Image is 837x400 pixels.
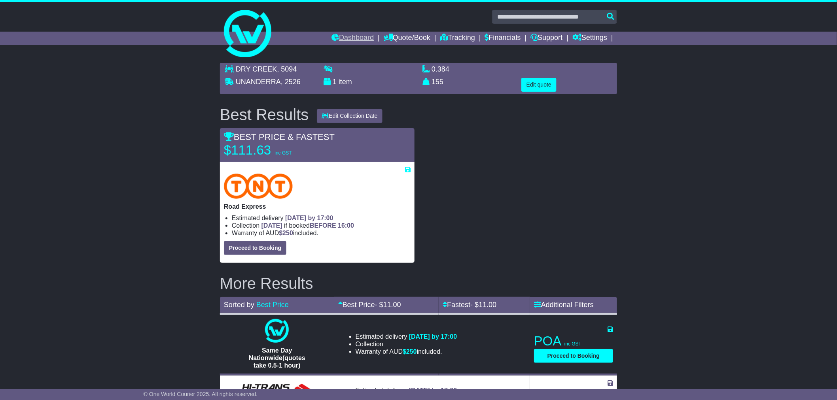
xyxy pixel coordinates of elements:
li: Estimated delivery [356,387,478,394]
button: Edit Collection Date [317,109,383,123]
button: Edit quote [521,78,557,92]
span: , 5094 [277,65,297,73]
a: Fastest- $11.00 [443,301,496,309]
a: Settings [572,32,607,45]
button: Proceed to Booking [224,241,286,255]
li: Collection [232,222,411,229]
li: Estimated delivery [356,333,457,340]
li: Estimated delivery [232,214,411,222]
p: POA [534,333,613,349]
span: Same Day Nationwide(quotes take 0.5-1 hour) [249,347,305,369]
h2: More Results [220,275,617,292]
span: $ [279,230,293,236]
a: Financials [485,32,521,45]
span: 250 [282,230,293,236]
span: BEST PRICE & FASTEST [224,132,335,142]
span: , 2526 [281,78,301,86]
span: - $ [470,301,496,309]
a: Quote/Book [384,32,430,45]
span: 1 [333,78,337,86]
a: Tracking [440,32,475,45]
span: [DATE] by 17:00 [285,215,333,221]
span: [DATE] by 17:00 [409,333,457,340]
span: DRY CREEK [236,65,277,73]
a: Additional Filters [534,301,594,309]
a: Best Price- $11.00 [338,301,401,309]
span: inc GST [564,341,581,347]
span: inc GST [275,150,292,156]
li: Warranty of AUD included. [356,348,457,355]
span: item [339,78,352,86]
li: Collection [356,340,457,348]
span: 11.00 [479,301,496,309]
a: Support [531,32,563,45]
span: if booked [261,222,354,229]
a: Dashboard [331,32,374,45]
span: 155 [432,78,443,86]
span: 0.384 [432,65,449,73]
span: - $ [375,301,401,309]
button: Proceed to Booking [534,349,613,363]
span: $ [403,348,417,355]
span: 16:00 [338,222,354,229]
span: 250 [406,348,417,355]
img: One World Courier: Same Day Nationwide(quotes take 0.5-1 hour) [265,319,289,343]
p: $111.63 [224,142,323,158]
span: UNANDERRA [236,78,281,86]
span: BEFORE [310,222,336,229]
p: Road Express [224,203,411,210]
li: Warranty of AUD included. [232,229,411,237]
span: Sorted by [224,301,254,309]
span: © One World Courier 2025. All rights reserved. [144,391,258,397]
a: Best Price [256,301,289,309]
span: 11.00 [383,301,401,309]
span: [DATE] [261,222,282,229]
img: TNT Domestic: Road Express [224,174,293,199]
span: [DATE] by 17:00 [409,387,457,394]
div: Best Results [216,106,313,123]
